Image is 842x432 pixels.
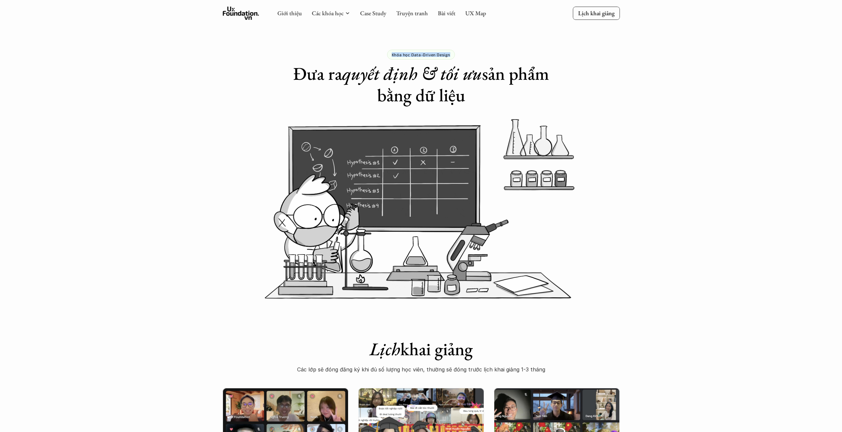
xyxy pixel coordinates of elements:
a: Truyện tranh [396,9,428,17]
a: Bài viết [438,9,455,17]
h1: khai giảng [289,338,554,360]
em: quyết định & tối ưu [342,62,482,85]
h1: Đưa ra sản phẩm bằng dữ liệu [289,63,554,106]
p: Khóa học Data-Driven Design [392,52,450,57]
em: Lịch [370,337,400,360]
p: Lịch khai giảng [578,9,614,17]
a: Các khóa học [312,9,343,17]
a: UX Map [465,9,486,17]
p: Các lớp sẽ đóng đăng ký khi đủ số lượng học viên, thường sẽ đóng trước lịch khai giảng 1-3 tháng [289,364,554,374]
a: Case Study [360,9,386,17]
a: Lịch khai giảng [573,7,620,20]
a: Giới thiệu [277,9,302,17]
